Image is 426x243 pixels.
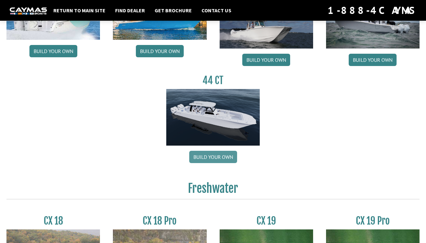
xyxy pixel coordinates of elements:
a: Build your own [349,54,397,66]
h3: CX 18 [6,215,100,227]
a: Build your own [29,45,77,57]
h3: CX 19 [220,215,313,227]
h3: 44 CT [166,74,260,86]
a: Build your own [136,45,184,57]
div: 1-888-4CAYMAS [328,3,416,17]
img: 44ct_background.png [166,89,260,146]
h3: CX 18 Pro [113,215,206,227]
a: Contact Us [198,6,235,15]
a: Build your own [242,54,290,66]
a: Find Dealer [112,6,148,15]
img: white-logo-c9c8dbefe5ff5ceceb0f0178aa75bf4bb51f6bca0971e226c86eb53dfe498488.png [10,7,47,14]
h3: CX 19 Pro [326,215,420,227]
h2: Freshwater [6,181,420,199]
a: Get Brochure [151,6,195,15]
a: Build your own [189,151,237,163]
a: Return to main site [50,6,109,15]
